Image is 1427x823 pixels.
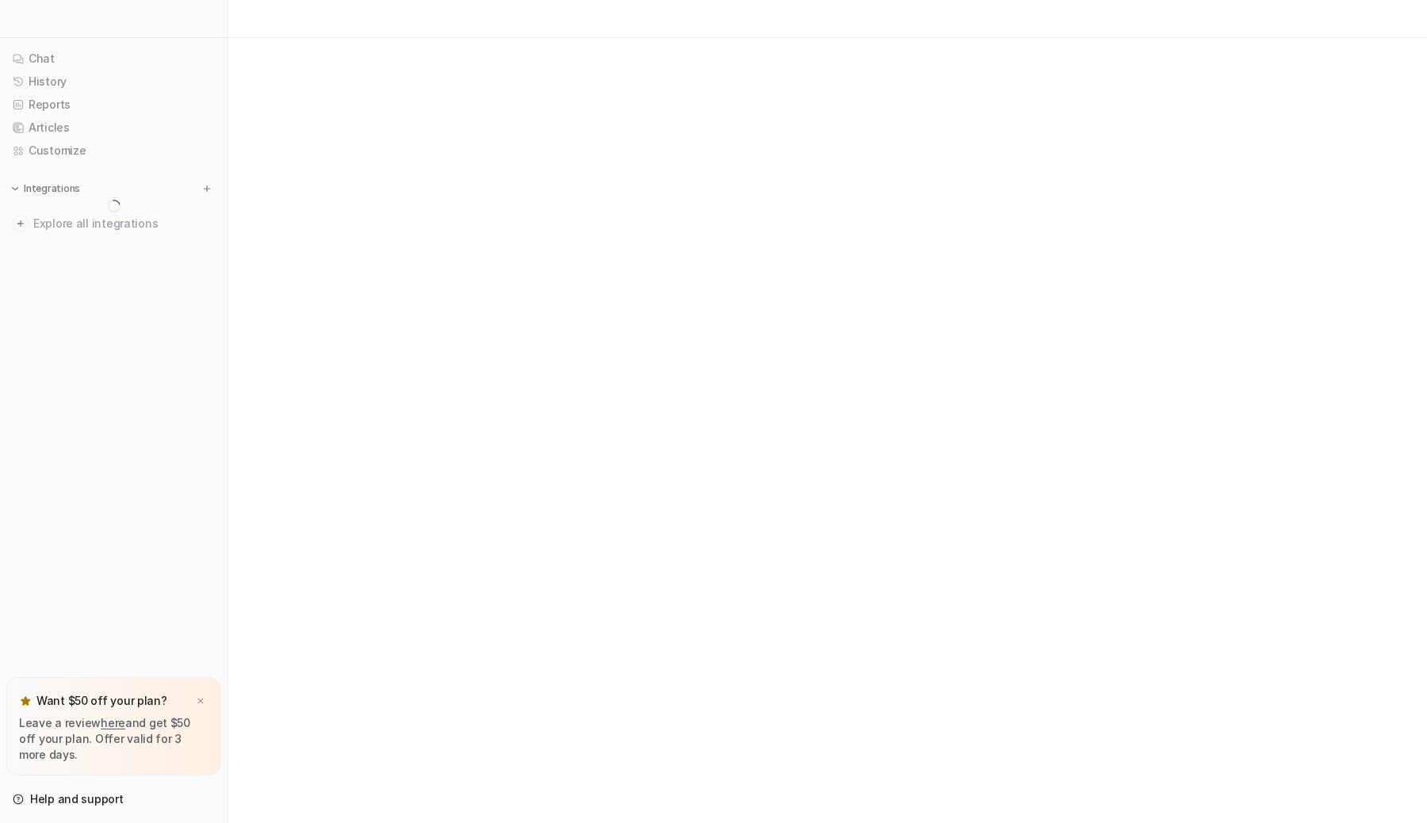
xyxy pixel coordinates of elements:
img: menu_add.svg [201,183,212,194]
img: explore all integrations [13,216,29,232]
a: Explore all integrations [6,212,221,235]
button: Integrations [6,181,85,197]
img: expand menu [10,183,21,194]
img: star [19,695,32,707]
a: Articles [6,117,221,139]
a: History [6,71,221,93]
a: here [101,716,125,729]
a: Reports [6,94,221,116]
span: Explore all integrations [33,211,215,236]
p: Leave a review and get $50 off your plan. Offer valid for 3 more days. [19,715,209,763]
a: Chat [6,48,221,70]
p: Want $50 off your plan? [36,693,167,709]
p: Integrations [24,182,80,195]
a: Help and support [6,788,221,810]
a: Customize [6,140,221,162]
img: x [196,696,205,706]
